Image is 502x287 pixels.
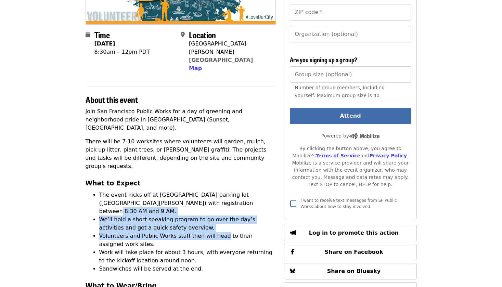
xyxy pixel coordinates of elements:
button: Log in to promote this action [284,225,416,241]
button: Attend [290,108,411,124]
span: Location [189,29,216,41]
a: [GEOGRAPHIC_DATA] [189,57,253,63]
span: Time [94,29,110,41]
h3: What to Expect [86,179,276,188]
span: Powered by [321,133,379,139]
button: Map [189,64,202,73]
a: Privacy Policy [369,153,407,158]
p: There will be 7-10 worksites where volunteers will garden, mulch, pick up litter, plant trees, or... [86,138,276,170]
a: Terms of Service [316,153,360,158]
input: Organization (optional) [290,26,411,42]
p: Join San Francisco Public Works for a day of greening and neighborhood pride in [GEOGRAPHIC_DATA]... [86,107,276,132]
input: ZIP code [290,4,411,21]
span: I want to receive text messages from SF Public Works about how to stay involved. [300,198,397,209]
li: Volunteers and Public Works staff then will head to their assigned work sites. [99,232,276,248]
li: Work will take place for about 3 hours, with everyone returning to the kickoff location around noon. [99,248,276,265]
li: We’ll hold a short speaking program to go over the day’s activities and get a quick safety overview. [99,216,276,232]
span: Are you signing up a group? [290,55,357,64]
button: Share on Bluesky [284,263,416,279]
span: About this event [86,93,138,105]
img: Powered by Mobilize [349,133,379,139]
i: calendar icon [86,31,90,38]
li: The event kicks off at [GEOGRAPHIC_DATA] parking lot ([GEOGRAPHIC_DATA][PERSON_NAME]) with regist... [99,191,276,216]
input: [object Object] [290,66,411,83]
strong: [DATE] [94,40,115,47]
div: [GEOGRAPHIC_DATA][PERSON_NAME] [189,40,270,56]
button: Share on Facebook [284,244,416,260]
span: Share on Facebook [324,249,383,255]
span: Share on Bluesky [327,268,381,274]
div: 8:30am – 12pm PDT [94,48,150,56]
span: Log in to promote this action [309,230,399,236]
i: map-marker-alt icon [181,31,185,38]
span: Number of group members, including yourself. Maximum group size is 40 [295,85,385,98]
li: Sandwiches will be served at the end. [99,265,276,273]
span: Map [189,65,202,71]
div: By clicking the button above, you agree to Mobilize's and . Mobilize is a service provider and wi... [290,145,411,188]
